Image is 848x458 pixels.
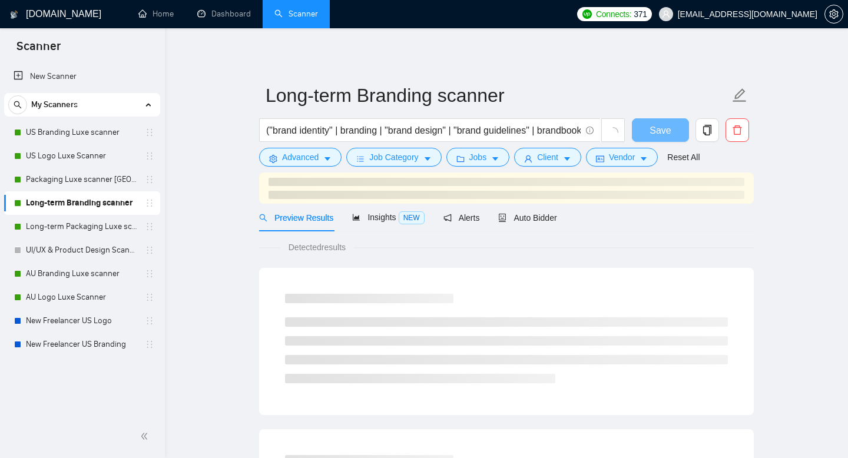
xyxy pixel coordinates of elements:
[582,9,592,19] img: upwork-logo.png
[609,151,635,164] span: Vendor
[138,9,174,19] a: homeHome
[145,340,154,349] span: holder
[596,154,604,163] span: idcard
[726,125,748,135] span: delete
[446,148,510,167] button: folderJobscaret-down
[26,333,138,356] a: New Freelancer US Branding
[145,245,154,255] span: holder
[696,125,718,135] span: copy
[274,9,318,19] a: searchScanner
[825,9,843,19] span: setting
[469,151,487,164] span: Jobs
[695,118,719,142] button: copy
[369,151,418,164] span: Job Category
[26,262,138,286] a: AU Branding Luxe scanner
[399,211,425,224] span: NEW
[514,148,581,167] button: userClientcaret-down
[259,214,267,222] span: search
[266,123,581,138] input: Search Freelance Jobs...
[145,293,154,302] span: holder
[26,286,138,309] a: AU Logo Luxe Scanner
[423,154,432,163] span: caret-down
[197,9,251,19] a: dashboardDashboard
[4,65,160,88] li: New Scanner
[824,9,843,19] a: setting
[352,213,360,221] span: area-chart
[352,213,424,222] span: Insights
[456,154,465,163] span: folder
[726,118,749,142] button: delete
[145,316,154,326] span: holder
[632,118,689,142] button: Save
[443,213,480,223] span: Alerts
[634,8,647,21] span: 371
[31,93,78,117] span: My Scanners
[26,121,138,144] a: US Branding Luxe scanner
[537,151,558,164] span: Client
[524,154,532,163] span: user
[26,168,138,191] a: Packaging Luxe scanner [GEOGRAPHIC_DATA]
[586,148,658,167] button: idcardVendorcaret-down
[145,151,154,161] span: holder
[145,198,154,208] span: holder
[323,154,332,163] span: caret-down
[732,88,747,103] span: edit
[8,95,27,114] button: search
[280,241,354,254] span: Detected results
[26,309,138,333] a: New Freelancer US Logo
[650,123,671,138] span: Save
[563,154,571,163] span: caret-down
[282,151,319,164] span: Advanced
[9,101,26,109] span: search
[443,214,452,222] span: notification
[140,430,152,442] span: double-left
[266,81,730,110] input: Scanner name...
[491,154,499,163] span: caret-down
[640,154,648,163] span: caret-down
[608,127,618,138] span: loading
[346,148,441,167] button: barsJob Categorycaret-down
[596,8,631,21] span: Connects:
[586,127,594,134] span: info-circle
[145,269,154,278] span: holder
[356,154,365,163] span: bars
[26,191,138,215] a: Long-term Branding scanner
[26,238,138,262] a: UI/UX & Product Design Scanner
[498,214,506,222] span: robot
[145,222,154,231] span: holder
[10,5,18,24] img: logo
[26,215,138,238] a: Long-term Packaging Luxe scanner
[667,151,700,164] a: Reset All
[259,148,342,167] button: settingAdvancedcaret-down
[145,175,154,184] span: holder
[7,38,70,62] span: Scanner
[269,154,277,163] span: setting
[498,213,556,223] span: Auto Bidder
[259,213,333,223] span: Preview Results
[824,5,843,24] button: setting
[14,65,151,88] a: New Scanner
[662,10,670,18] span: user
[26,144,138,168] a: US Logo Luxe Scanner
[145,128,154,137] span: holder
[4,93,160,356] li: My Scanners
